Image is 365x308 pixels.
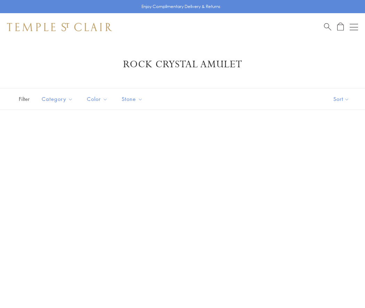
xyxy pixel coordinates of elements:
[83,95,113,103] span: Color
[38,95,78,103] span: Category
[82,91,113,107] button: Color
[324,23,331,31] a: Search
[337,23,344,31] a: Open Shopping Bag
[350,23,358,31] button: Open navigation
[36,91,78,107] button: Category
[118,95,148,103] span: Stone
[141,3,220,10] p: Enjoy Complimentary Delivery & Returns
[17,58,348,71] h1: Rock Crystal Amulet
[318,88,365,110] button: Show sort by
[116,91,148,107] button: Stone
[7,23,112,31] img: Temple St. Clair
